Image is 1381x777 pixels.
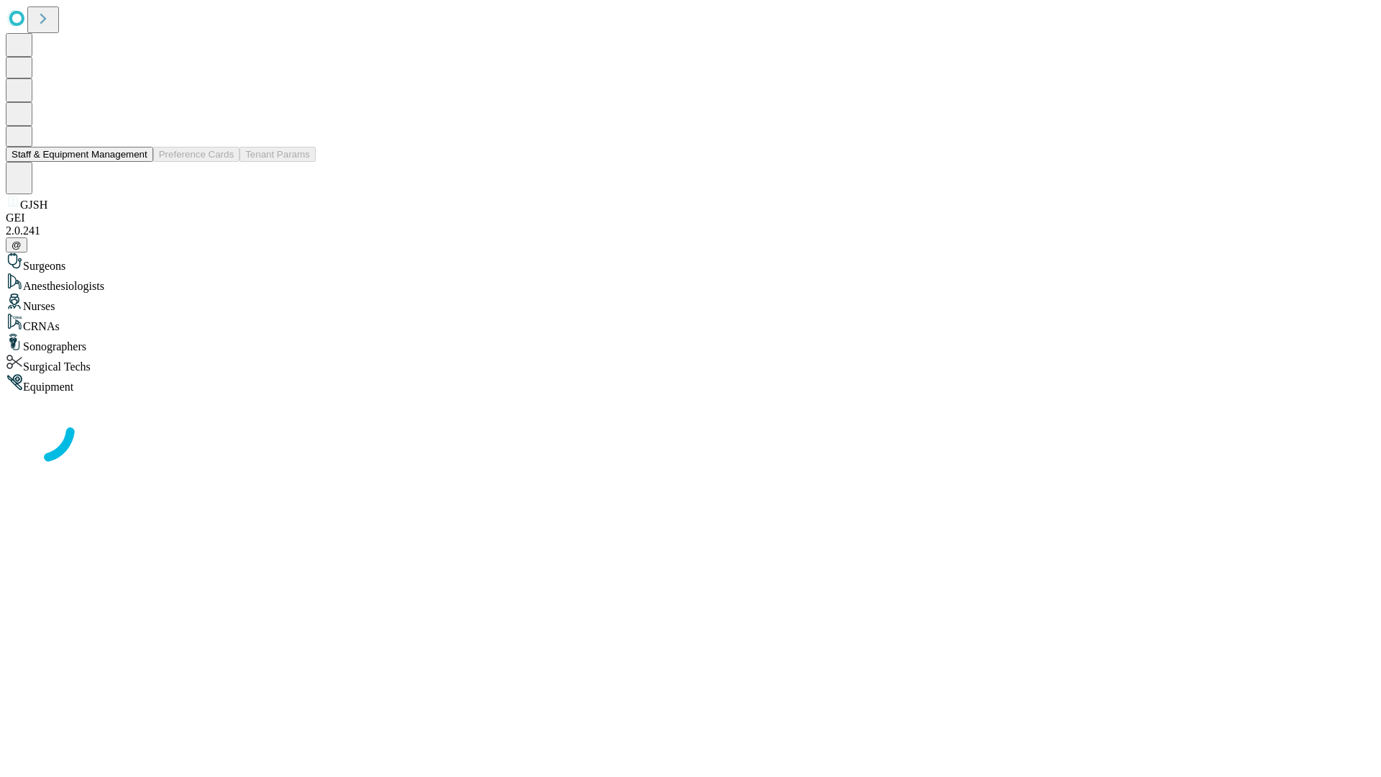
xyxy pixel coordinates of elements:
[6,237,27,253] button: @
[6,273,1375,293] div: Anesthesiologists
[12,240,22,250] span: @
[6,313,1375,333] div: CRNAs
[6,353,1375,373] div: Surgical Techs
[6,212,1375,224] div: GEI
[20,199,47,211] span: GJSH
[240,147,316,162] button: Tenant Params
[6,333,1375,353] div: Sonographers
[6,147,153,162] button: Staff & Equipment Management
[6,373,1375,394] div: Equipment
[6,293,1375,313] div: Nurses
[6,224,1375,237] div: 2.0.241
[6,253,1375,273] div: Surgeons
[153,147,240,162] button: Preference Cards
